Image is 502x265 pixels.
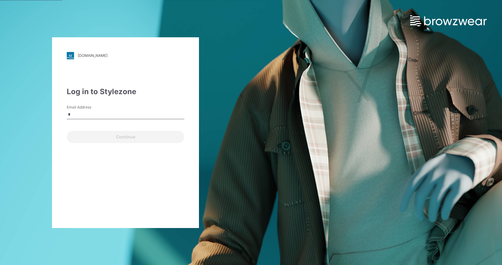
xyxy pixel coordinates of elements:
[67,105,110,110] label: Email Address
[78,53,107,58] div: [DOMAIN_NAME]
[410,15,487,26] img: browzwear-logo.73288ffb.svg
[67,52,74,59] img: svg+xml;base64,PHN2ZyB3aWR0aD0iMjgiIGhlaWdodD0iMjgiIHZpZXdCb3g9IjAgMCAyOCAyOCIgZmlsbD0ibm9uZSIgeG...
[67,52,184,59] a: [DOMAIN_NAME]
[67,86,184,97] div: Log in to Stylezone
